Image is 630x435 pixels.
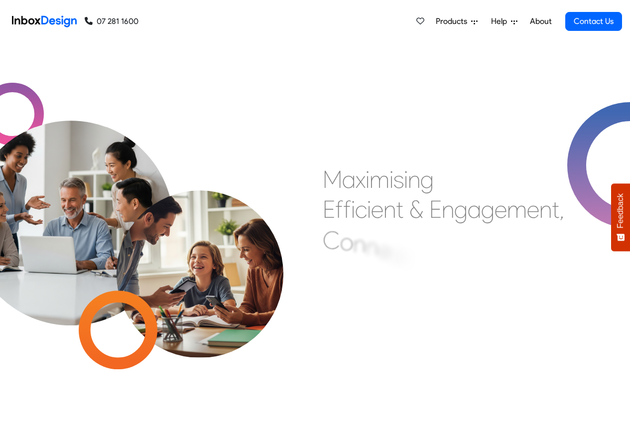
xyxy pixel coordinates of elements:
[340,227,353,257] div: o
[343,194,351,224] div: f
[323,164,342,194] div: M
[611,183,630,251] button: Feedback - Show survey
[402,243,410,273] div: t
[393,164,404,194] div: s
[323,194,335,224] div: E
[454,194,468,224] div: g
[616,193,625,228] span: Feedback
[442,194,454,224] div: n
[409,194,423,224] div: &
[552,194,559,224] div: t
[351,194,355,224] div: i
[565,12,622,31] a: Contact Us
[366,232,378,262] div: n
[408,164,420,194] div: n
[323,164,564,314] div: Maximising Efficient & Engagement, Connecting Schools, Families, and Students.
[335,194,343,224] div: f
[356,164,366,194] div: x
[342,164,356,194] div: a
[366,164,370,194] div: i
[371,194,383,224] div: e
[410,248,414,278] div: i
[432,11,482,31] a: Products
[481,194,495,224] div: g
[389,164,393,194] div: i
[468,194,481,224] div: a
[487,11,521,31] a: Help
[559,195,564,225] div: ,
[420,164,434,194] div: g
[495,194,507,224] div: e
[323,225,340,255] div: C
[436,15,471,27] span: Products
[539,194,552,224] div: n
[429,194,442,224] div: E
[491,15,511,27] span: Help
[527,194,539,224] div: e
[355,194,367,224] div: c
[390,239,402,269] div: c
[378,235,390,265] div: e
[85,15,138,27] a: 07 281 1600
[367,194,371,224] div: i
[353,229,366,259] div: n
[404,164,408,194] div: i
[396,194,403,224] div: t
[507,194,527,224] div: m
[383,194,396,224] div: n
[96,149,304,358] img: parents_with_child.png
[370,164,389,194] div: m
[527,11,554,31] a: About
